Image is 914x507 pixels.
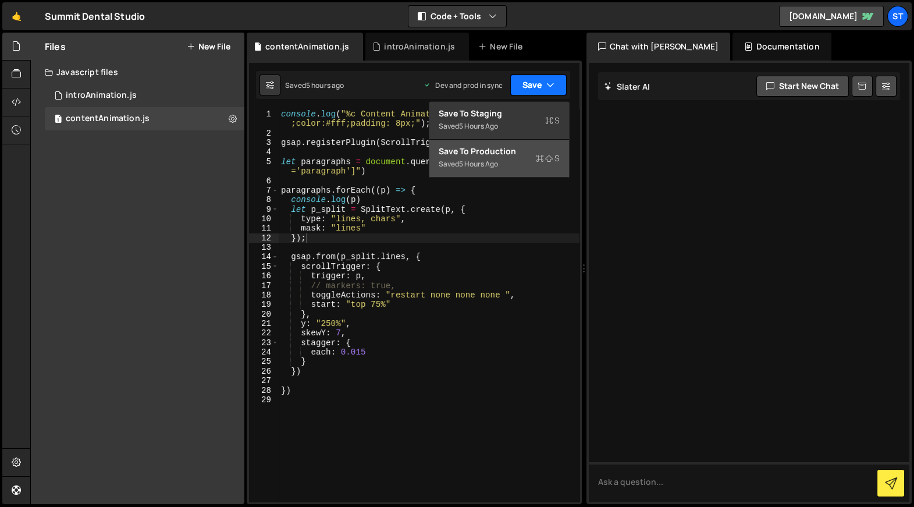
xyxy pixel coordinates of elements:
[45,107,244,130] div: 16418/44452.js
[249,310,279,319] div: 20
[439,146,560,157] div: Save to Production
[249,109,279,129] div: 1
[66,90,137,101] div: introAnimation.js
[439,119,560,133] div: Saved
[249,243,279,252] div: 13
[55,115,62,125] span: 1
[408,6,506,27] button: Code + Tools
[249,157,279,176] div: 5
[249,176,279,186] div: 6
[249,395,279,405] div: 29
[536,153,560,164] span: S
[424,80,503,90] div: Dev and prod in sync
[45,9,145,23] div: Summit Dental Studio
[545,115,560,126] span: S
[249,205,279,214] div: 9
[249,281,279,290] div: 17
[459,159,498,169] div: 5 hours ago
[586,33,731,61] div: Chat with [PERSON_NAME]
[31,61,244,84] div: Javascript files
[249,357,279,366] div: 25
[478,41,527,52] div: New File
[249,290,279,300] div: 18
[45,84,244,107] div: 16418/44451.js
[249,138,279,147] div: 3
[249,300,279,309] div: 19
[285,80,344,90] div: Saved
[265,41,349,52] div: contentAnimation.js
[2,2,31,30] a: 🤙
[249,195,279,204] div: 8
[249,348,279,357] div: 24
[604,81,650,92] h2: Slater AI
[249,376,279,385] div: 27
[66,114,150,124] div: contentAnimation.js
[249,328,279,338] div: 22
[249,252,279,261] div: 14
[510,75,567,95] button: Save
[249,271,279,281] div: 16
[384,41,455,52] div: introAnimation.js
[45,40,66,53] h2: Files
[779,6,884,27] a: [DOMAIN_NAME]
[249,224,279,233] div: 11
[756,76,849,97] button: Start new chat
[306,80,344,90] div: 5 hours ago
[439,157,560,171] div: Saved
[249,129,279,138] div: 2
[732,33,831,61] div: Documentation
[249,386,279,395] div: 28
[249,214,279,224] div: 10
[249,367,279,376] div: 26
[887,6,908,27] a: St
[249,233,279,243] div: 12
[249,147,279,157] div: 4
[429,140,569,178] button: Save to ProductionS Saved5 hours ago
[249,319,279,328] div: 21
[429,102,569,140] button: Save to StagingS Saved5 hours ago
[249,262,279,271] div: 15
[249,338,279,348] div: 23
[249,186,279,195] div: 7
[459,121,498,131] div: 5 hours ago
[439,108,560,119] div: Save to Staging
[187,42,230,51] button: New File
